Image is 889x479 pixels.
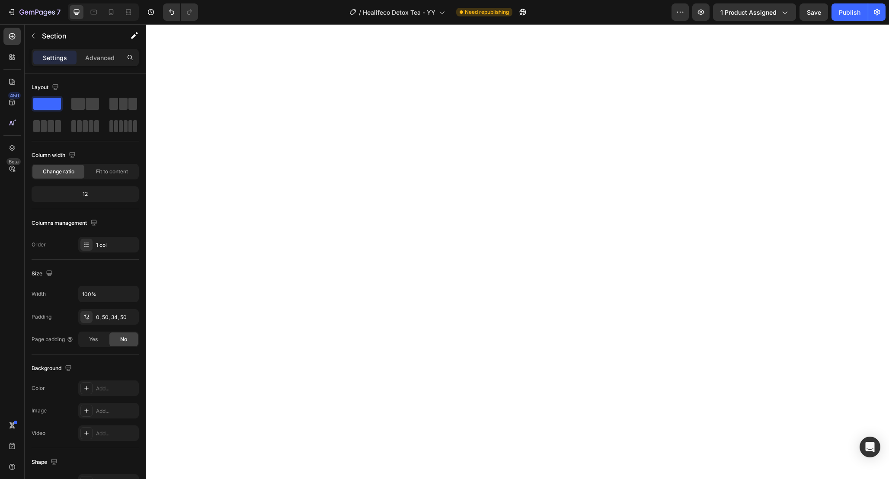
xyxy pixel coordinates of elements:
div: Columns management [32,217,99,229]
div: Beta [6,158,21,165]
div: Size [32,268,54,280]
div: Column width [32,150,77,161]
div: 450 [8,92,21,99]
div: 12 [33,188,137,200]
div: Video [32,429,45,437]
span: 1 product assigned [720,8,777,17]
button: 7 [3,3,64,21]
span: Save [807,9,821,16]
div: Page padding [32,335,74,343]
div: Undo/Redo [163,3,198,21]
div: Add... [96,430,137,437]
div: Order [32,241,46,249]
div: Add... [96,407,137,415]
span: Change ratio [43,168,74,176]
div: Shape [32,457,59,468]
div: Padding [32,313,51,321]
iframe: Design area [146,24,889,479]
button: Save [799,3,828,21]
p: 7 [57,7,61,17]
button: Publish [831,3,868,21]
p: Advanced [85,53,115,62]
span: Need republishing [465,8,509,16]
p: Section [42,31,113,41]
span: / [359,8,361,17]
div: 1 col [96,241,137,249]
div: Width [32,290,46,298]
div: Background [32,363,74,374]
div: Publish [839,8,860,17]
div: Layout [32,82,61,93]
div: 0, 50, 34, 50 [96,313,137,321]
span: Fit to content [96,168,128,176]
span: No [120,335,127,343]
span: Yes [89,335,98,343]
input: Auto [79,286,138,302]
div: Open Intercom Messenger [860,437,880,457]
div: Color [32,384,45,392]
div: Image [32,407,47,415]
button: 1 product assigned [713,3,796,21]
div: Add... [96,385,137,393]
p: Settings [43,53,67,62]
span: Healifeco Detox Tea - YY [363,8,435,17]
